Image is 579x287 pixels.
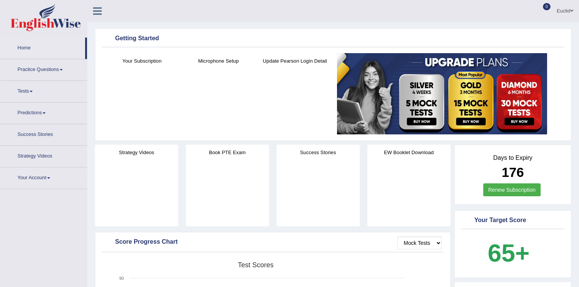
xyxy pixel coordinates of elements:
a: Strategy Videos [0,146,87,165]
h4: Microphone Setup [184,57,253,65]
img: small5.jpg [337,53,547,134]
h4: Update Pearson Login Detail [261,57,329,65]
div: Getting Started [104,33,563,44]
a: Practice Questions [0,59,87,78]
div: Your Target Score [463,215,563,226]
b: 65+ [488,239,530,267]
a: Renew Subscription [483,183,541,196]
h4: Your Subscription [108,57,176,65]
h4: Strategy Videos [95,148,178,156]
h4: Book PTE Exam [186,148,269,156]
text: 90 [119,276,124,281]
b: 176 [502,165,524,180]
div: Score Progress Chart [104,237,442,248]
a: Your Account [0,167,87,186]
tspan: Test scores [238,261,274,269]
h4: Success Stories [277,148,360,156]
a: Home [0,38,85,57]
h4: EW Booklet Download [367,148,451,156]
a: Tests [0,81,87,100]
a: Success Stories [0,124,87,143]
span: 0 [543,3,551,10]
a: Predictions [0,102,87,121]
h4: Days to Expiry [463,155,563,161]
